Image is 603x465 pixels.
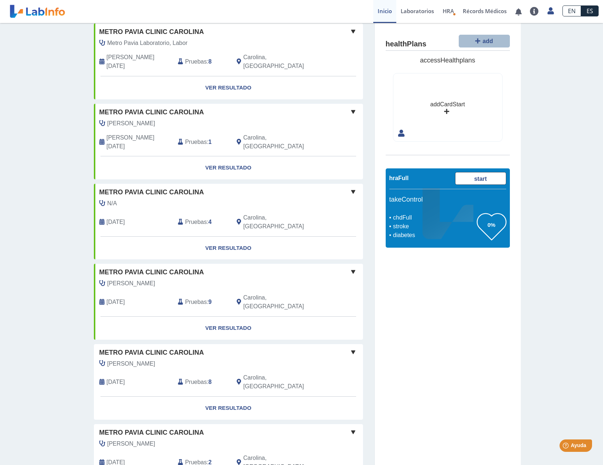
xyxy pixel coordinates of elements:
[99,107,204,117] span: Metro Pavia Clinic Carolina
[538,437,595,457] iframe: Help widget launcher
[391,222,477,231] li: stroke
[185,298,207,306] span: Pruebas
[94,317,363,340] a: Ver Resultado
[209,379,212,385] b: 8
[107,298,125,306] span: 2024-09-14
[581,5,599,16] a: ES
[107,53,172,70] span: 2025-01-25
[172,53,231,70] div: :
[94,76,363,99] a: Ver Resultado
[459,35,510,47] button: add
[107,133,172,151] span: 2025-01-11
[99,348,204,358] span: Metro Pavia Clinic Carolina
[185,218,207,226] span: Pruebas
[209,219,212,225] b: 4
[107,39,188,47] span: Metro Pavia Laboratorio, Labor
[107,378,125,386] span: 2025-10-04
[209,299,212,305] b: 9
[107,218,125,226] span: 2024-11-07
[243,293,324,311] span: Carolina, PR
[107,199,117,208] span: N/A
[243,53,324,70] span: Carolina, PR
[420,57,475,64] span: accessHealthplans
[185,138,207,146] span: Pruebas
[185,378,207,386] span: Pruebas
[443,7,454,15] span: HRA
[243,213,324,231] span: Carolina, PR
[185,57,207,66] span: Pruebas
[455,172,506,185] a: start
[562,5,581,16] a: EN
[99,27,204,37] span: Metro Pavia Clinic Carolina
[172,213,231,231] div: :
[107,359,155,368] span: Blasco Sardinas, Hildebert
[99,267,204,277] span: Metro Pavia Clinic Carolina
[209,139,212,145] b: 1
[243,373,324,391] span: Carolina, PR
[94,156,363,179] a: Ver Resultado
[107,119,155,128] span: Rodriguez Bury, Vincent
[391,231,477,240] li: diabetes
[391,213,477,222] li: chdFull
[209,58,212,65] b: 8
[386,40,427,49] h4: healthPlans
[99,187,204,197] span: Metro Pavia Clinic Carolina
[107,279,155,288] span: Blasco Sardinas, Hildebert
[172,293,231,311] div: :
[94,397,363,420] a: Ver Resultado
[477,220,506,229] h3: 0%
[474,176,487,182] span: start
[389,175,409,181] span: hraFull
[107,439,155,448] span: Blasco Sardinas, Hildebert
[99,428,204,438] span: Metro Pavia Clinic Carolina
[243,133,324,151] span: Carolina, PR
[389,196,506,204] h5: takeControl
[172,373,231,391] div: :
[482,38,493,44] span: add
[430,100,465,109] div: addCardStart
[172,133,231,151] div: :
[94,237,363,260] a: Ver Resultado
